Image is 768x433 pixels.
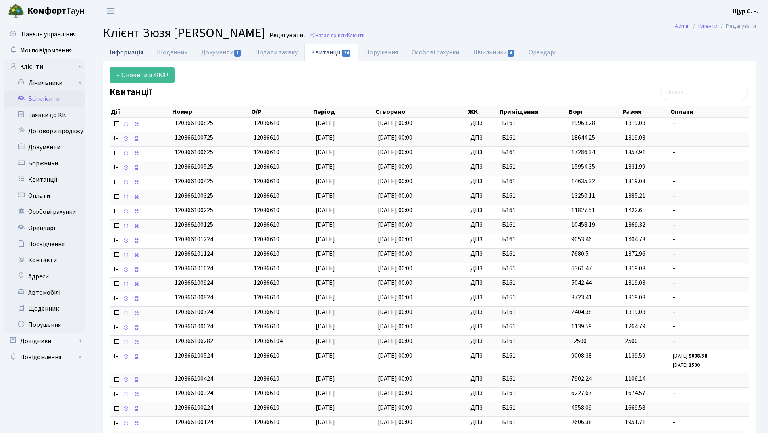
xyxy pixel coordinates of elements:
span: Б161 [502,220,565,230]
a: Орендарі [4,220,85,236]
span: 12036610 [254,177,279,186]
span: 14635.32 [571,177,595,186]
span: Б161 [502,177,565,186]
span: 12036610 [254,374,279,383]
a: Контакти [4,252,85,268]
span: 12036610 [254,389,279,397]
span: 120366100324 [175,389,213,397]
a: Щур С. -. [733,6,758,16]
span: [DATE] 00:00 [378,337,412,345]
span: 12036610 [254,119,279,128]
span: Б161 [502,191,565,201]
a: Заявки до КК [4,107,85,123]
span: 120366100724 [175,307,213,316]
span: 15954.35 [571,162,595,171]
a: Договори продажу [4,123,85,139]
small: Редагувати . [268,31,306,39]
span: Б161 [502,337,565,346]
span: [DATE] [316,418,335,427]
span: - [673,264,745,273]
span: 12036610 [254,278,279,287]
span: 120366104 [254,337,283,345]
span: [DATE] 00:00 [378,177,412,186]
span: [DATE] 00:00 [378,206,412,215]
a: Боржники [4,155,85,172]
span: 1372.96 [625,249,645,258]
span: [DATE] 00:00 [378,162,412,171]
span: ДП3 [470,389,495,398]
span: - [673,235,745,244]
span: - [673,322,745,331]
span: 120366100825 [175,119,213,128]
span: - [673,162,745,172]
span: [DATE] [316,191,335,200]
span: Б161 [502,148,565,157]
span: 1385.21 [625,191,645,200]
img: logo.png [8,3,24,19]
span: 120366106282 [175,337,213,345]
span: 7680.5 [571,249,589,258]
a: Повідомлення [4,349,85,365]
span: ДП3 [470,278,495,288]
a: Порушення [4,317,85,333]
span: 2606.38 [571,418,592,427]
span: 12036610 [254,133,279,142]
a: Квитанції [4,172,85,188]
th: Створено [375,106,467,117]
a: Щоденник [4,301,85,317]
th: Оплати [670,106,749,117]
span: 120366100424 [175,374,213,383]
span: ДП3 [470,403,495,412]
span: ДП3 [470,220,495,230]
a: Назад до всіхКлієнти [310,31,365,39]
span: 13250.11 [571,191,595,200]
li: Редагувати [718,22,756,31]
span: ДП3 [470,264,495,273]
span: Б161 [502,206,565,215]
span: [DATE] 00:00 [378,374,412,383]
th: Борг [568,106,622,117]
span: - [673,278,745,288]
a: Довідники [4,333,85,349]
span: [DATE] 00:00 [378,264,412,273]
span: 24 [342,50,351,57]
a: Адреси [4,268,85,284]
span: Б161 [502,374,565,383]
span: 120366101124 [175,249,213,258]
span: [DATE] [316,220,335,229]
th: О/Р [250,106,312,117]
span: 1357.91 [625,148,645,157]
span: ДП3 [470,191,495,201]
a: Орендарі [522,44,562,61]
small: [DATE]: [673,352,707,360]
span: 1319.03 [625,293,645,302]
span: 12036610 [254,148,279,157]
span: 1264.79 [625,322,645,331]
span: 12036610 [254,249,279,258]
span: 12036610 [254,307,279,316]
span: 1139.59 [625,351,645,360]
span: [DATE] [316,133,335,142]
b: 9008.38 [689,352,707,360]
span: 12036610 [254,220,279,229]
span: 4558.09 [571,403,592,412]
th: Приміщення [499,106,568,117]
span: 12036610 [254,162,279,171]
span: Б161 [502,293,565,302]
a: Щоденник [150,44,194,61]
span: [DATE] [316,389,335,397]
span: [DATE] 00:00 [378,119,412,128]
span: [DATE] [316,249,335,258]
a: Посвідчення [4,236,85,252]
a: Документи [194,44,248,61]
span: 9008.38 [571,351,592,360]
span: [DATE] [316,307,335,316]
span: 120366100425 [175,177,213,186]
span: 120366101024 [175,264,213,273]
span: [DATE] 00:00 [378,293,412,302]
span: - [673,249,745,259]
span: ДП3 [470,133,495,142]
span: Таун [27,4,85,18]
span: - [673,389,745,398]
span: [DATE] 00:00 [378,322,412,331]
